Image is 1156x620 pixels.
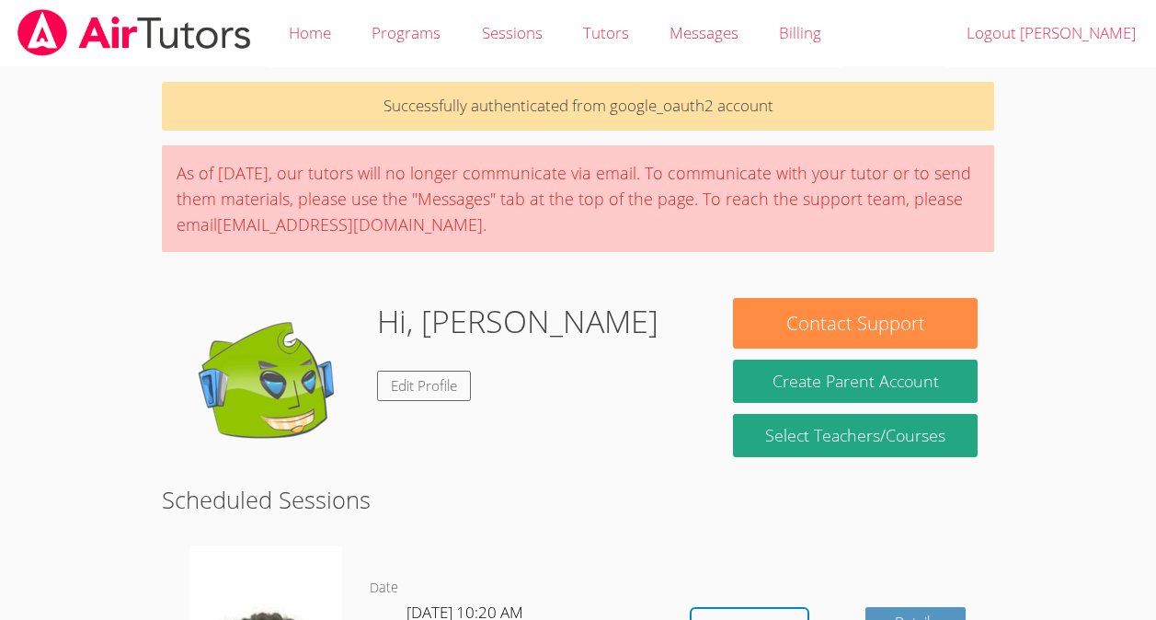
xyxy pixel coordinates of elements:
[162,482,994,517] h2: Scheduled Sessions
[162,82,994,131] p: Successfully authenticated from google_oauth2 account
[733,360,977,403] button: Create Parent Account
[370,577,398,600] dt: Date
[162,145,994,252] div: As of [DATE], our tutors will no longer communicate via email. To communicate with your tutor or ...
[16,9,253,56] img: airtutors_banner-c4298cdbf04f3fff15de1276eac7730deb9818008684d7c2e4769d2f7ddbe033.png
[377,371,471,401] a: Edit Profile
[733,414,977,457] a: Select Teachers/Courses
[377,298,658,345] h1: Hi, [PERSON_NAME]
[670,22,738,43] span: Messages
[178,298,362,482] img: default.png
[733,298,977,349] button: Contact Support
